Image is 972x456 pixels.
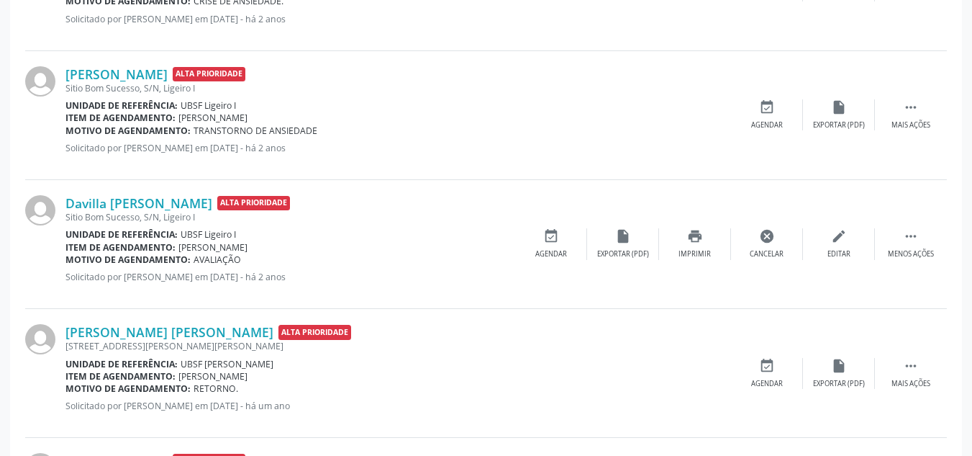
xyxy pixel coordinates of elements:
span: Alta Prioridade [278,325,351,340]
p: Solicitado por [PERSON_NAME] em [DATE] - há 2 anos [65,13,731,25]
b: Unidade de referência: [65,228,178,241]
i:  [903,358,919,374]
p: Solicitado por [PERSON_NAME] em [DATE] - há 2 anos [65,142,731,154]
i: insert_drive_file [615,228,631,244]
div: Imprimir [678,249,711,259]
p: Solicitado por [PERSON_NAME] em [DATE] - há um ano [65,400,731,412]
span: RETORNO. [194,383,238,395]
b: Motivo de agendamento: [65,383,191,395]
i:  [903,99,919,115]
div: [STREET_ADDRESS][PERSON_NAME][PERSON_NAME] [65,340,731,352]
div: Mais ações [891,120,930,130]
div: Editar [827,249,850,259]
div: Agendar [751,379,783,389]
div: Agendar [751,120,783,130]
b: Motivo de agendamento: [65,254,191,266]
i: edit [831,228,847,244]
span: [PERSON_NAME] [178,112,247,124]
span: UBSF Ligeiro I [181,228,236,241]
span: Alta Prioridade [217,196,290,211]
img: img [25,66,55,97]
i: insert_drive_file [831,99,847,115]
i: event_available [543,228,559,244]
div: Sitio Bom Sucesso, S/N, Ligeiro I [65,82,731,94]
span: [PERSON_NAME] [178,241,247,254]
i:  [903,228,919,244]
b: Unidade de referência: [65,99,178,112]
span: UBSF Ligeiro I [181,99,236,112]
i: event_available [759,99,775,115]
span: UBSF [PERSON_NAME] [181,358,273,370]
div: Exportar (PDF) [813,379,865,389]
i: event_available [759,358,775,374]
b: Item de agendamento: [65,241,176,254]
span: TRANSTORNO DE ANSIEDADE [194,125,317,137]
span: Alta Prioridade [173,67,245,82]
span: AVALIAÇÃO [194,254,241,266]
div: Exportar (PDF) [813,120,865,130]
p: Solicitado por [PERSON_NAME] em [DATE] - há 2 anos [65,271,515,283]
div: Menos ações [888,249,934,259]
div: Exportar (PDF) [597,249,649,259]
span: [PERSON_NAME] [178,370,247,383]
b: Item de agendamento: [65,370,176,383]
div: Cancelar [750,249,783,259]
a: [PERSON_NAME] [PERSON_NAME] [65,324,273,340]
img: img [25,195,55,225]
a: [PERSON_NAME] [65,66,168,82]
b: Item de agendamento: [65,112,176,124]
i: insert_drive_file [831,358,847,374]
b: Unidade de referência: [65,358,178,370]
div: Mais ações [891,379,930,389]
img: img [25,324,55,354]
b: Motivo de agendamento: [65,125,191,137]
div: Agendar [535,249,567,259]
i: cancel [759,228,775,244]
i: print [687,228,703,244]
div: Sitio Bom Sucesso, S/N, Ligeiro I [65,211,515,223]
a: Davilla [PERSON_NAME] [65,195,212,211]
